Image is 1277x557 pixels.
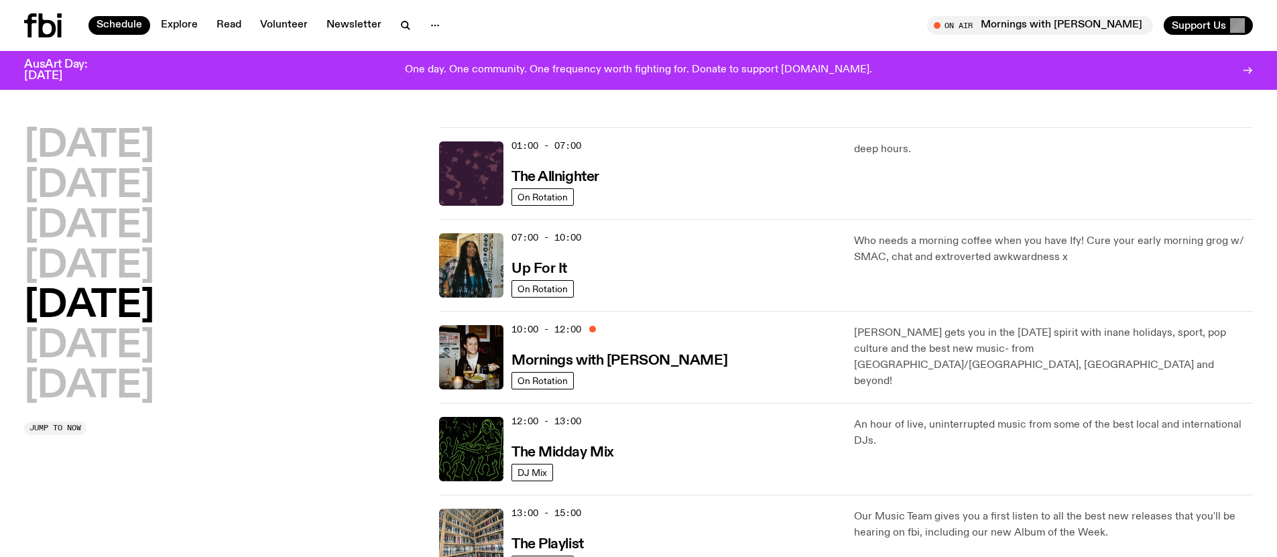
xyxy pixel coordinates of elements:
span: Support Us [1172,19,1226,32]
span: On Rotation [518,375,568,385]
h3: AusArt Day: [DATE] [24,59,110,82]
button: On AirMornings with [PERSON_NAME] [927,16,1153,35]
button: Jump to now [24,422,86,435]
img: Sam blankly stares at the camera, brightly lit by a camera flash wearing a hat collared shirt and... [439,325,503,389]
p: Who needs a morning coffee when you have Ify! Cure your early morning grog w/ SMAC, chat and extr... [854,233,1253,265]
button: [DATE] [24,248,154,286]
a: Explore [153,16,206,35]
button: [DATE] [24,328,154,365]
a: Read [208,16,249,35]
h3: The Playlist [511,538,584,552]
button: [DATE] [24,368,154,406]
span: 01:00 - 07:00 [511,139,581,152]
a: The Allnighter [511,168,599,184]
img: Ify - a Brown Skin girl with black braided twists, looking up to the side with her tongue stickin... [439,233,503,298]
button: [DATE] [24,127,154,165]
span: 10:00 - 12:00 [511,323,581,336]
p: [PERSON_NAME] gets you in the [DATE] spirit with inane holidays, sport, pop culture and the best ... [854,325,1253,389]
span: Jump to now [29,424,81,432]
span: On Rotation [518,284,568,294]
a: Volunteer [252,16,316,35]
a: DJ Mix [511,464,553,481]
span: DJ Mix [518,467,547,477]
a: The Midday Mix [511,443,614,460]
a: On Rotation [511,280,574,298]
span: On Rotation [518,192,568,202]
span: 07:00 - 10:00 [511,231,581,244]
a: Mornings with [PERSON_NAME] [511,351,727,368]
a: Schedule [88,16,150,35]
a: Up For It [511,259,567,276]
h3: Up For It [511,262,567,276]
p: deep hours. [854,141,1253,158]
a: On Rotation [511,188,574,206]
button: Support Us [1164,16,1253,35]
button: [DATE] [24,208,154,245]
span: 13:00 - 15:00 [511,507,581,519]
h3: The Allnighter [511,170,599,184]
p: Our Music Team gives you a first listen to all the best new releases that you'll be hearing on fb... [854,509,1253,541]
a: On Rotation [511,372,574,389]
p: One day. One community. One frequency worth fighting for. Donate to support [DOMAIN_NAME]. [405,64,872,76]
h3: Mornings with [PERSON_NAME] [511,354,727,368]
span: 12:00 - 13:00 [511,415,581,428]
a: The Playlist [511,535,584,552]
button: [DATE] [24,168,154,205]
p: An hour of live, uninterrupted music from some of the best local and international DJs. [854,417,1253,449]
button: [DATE] [24,288,154,325]
a: Newsletter [318,16,389,35]
h3: The Midday Mix [511,446,614,460]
